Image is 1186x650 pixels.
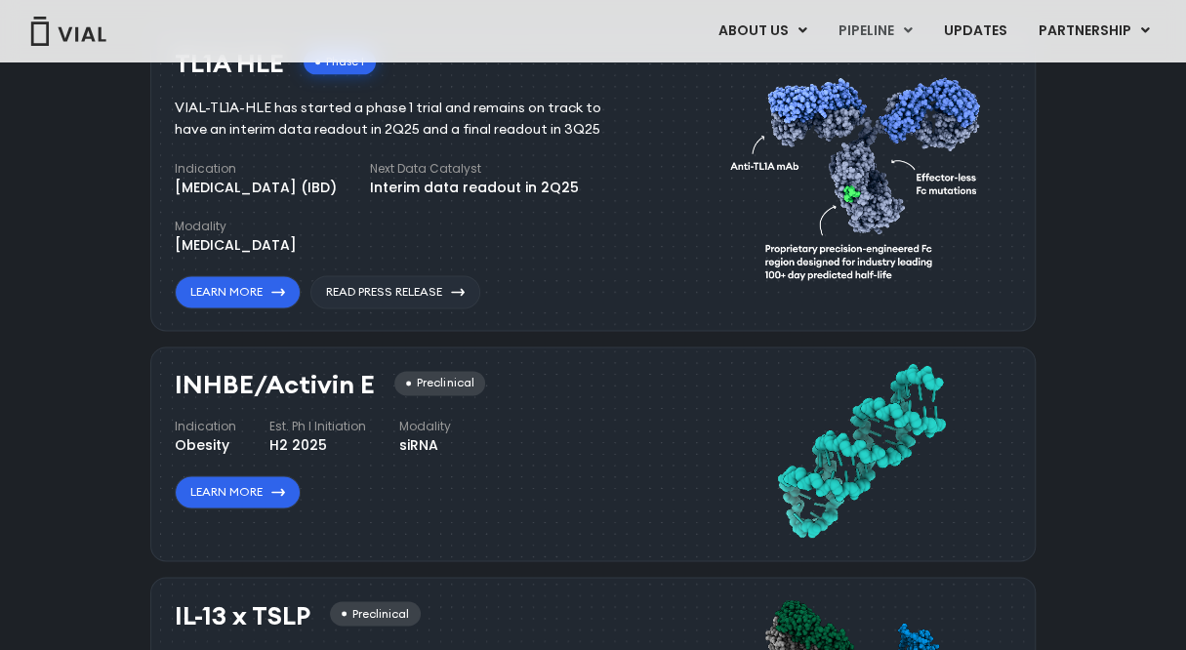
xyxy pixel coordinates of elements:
[330,601,421,626] div: Preclinical
[730,40,992,308] img: TL1A antibody diagram.
[1023,15,1166,48] a: PARTNERSHIPMenu Toggle
[269,435,366,456] div: H2 2025
[175,418,236,435] h4: Indication
[370,178,579,198] div: Interim data readout in 2Q25
[175,50,284,78] h3: TL1A HLE
[175,98,631,141] div: VIAL-TL1A-HLE has started a phase 1 trial and remains on track to have an interim data readout in...
[370,160,579,178] h4: Next Data Catalyst
[175,601,310,630] h3: IL-13 x TSLP
[823,15,927,48] a: PIPELINEMenu Toggle
[175,475,301,508] a: Learn More
[703,15,822,48] a: ABOUT USMenu Toggle
[310,275,480,308] a: Read Press Release
[175,435,236,456] div: Obesity
[304,50,376,74] div: Phase I
[175,275,301,308] a: Learn More
[175,178,337,198] div: [MEDICAL_DATA] (IBD)
[175,235,297,256] div: [MEDICAL_DATA]
[394,371,485,395] div: Preclinical
[269,418,366,435] h4: Est. Ph I Initiation
[175,371,375,399] h3: INHBE/Activin E
[29,17,107,46] img: Vial Logo
[399,418,451,435] h4: Modality
[175,160,337,178] h4: Indication
[399,435,451,456] div: siRNA
[175,218,297,235] h4: Modality
[928,15,1022,48] a: UPDATES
